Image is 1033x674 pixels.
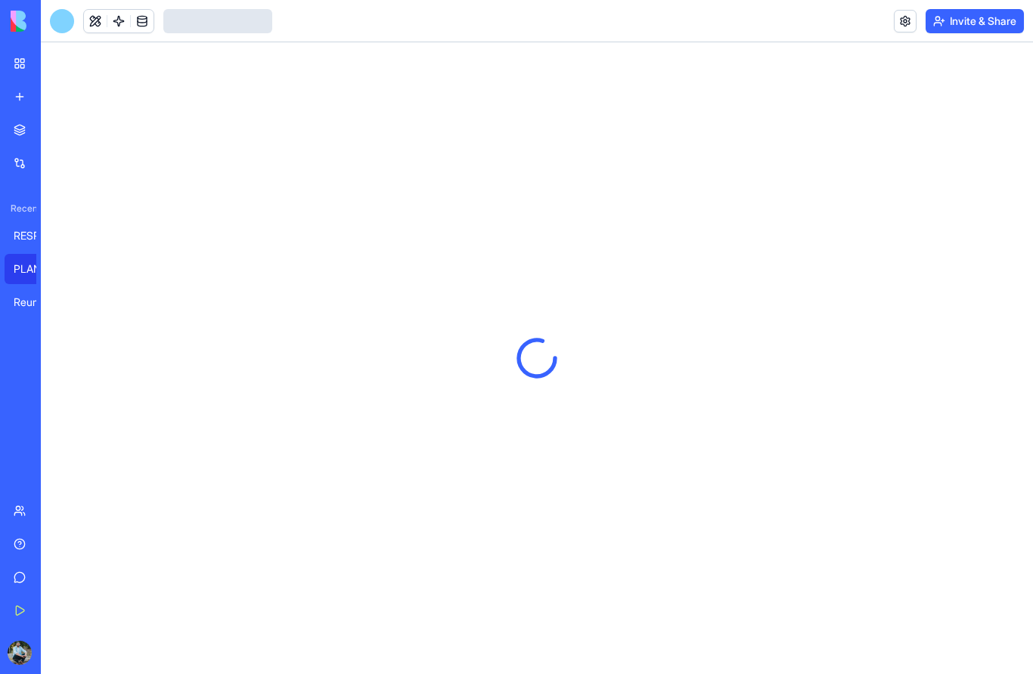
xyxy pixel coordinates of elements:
span: Recent [5,203,36,215]
button: Invite & Share [926,9,1024,33]
div: PLANEACION DE CONTENIDO [14,261,56,277]
div: RESPUESTAS AUTOMATICAS [14,228,56,243]
a: PLANEACION DE CONTENIDO [5,254,65,284]
a: RESPUESTAS AUTOMATICAS [5,221,65,251]
img: ACg8ocJNHXTW_YLYpUavmfs3syqsdHTtPnhfTho5TN6JEWypo_6Vv8rXJA=s96-c [8,641,32,665]
a: Reunion de Obispado [5,287,65,317]
div: Reunion de Obispado [14,295,56,310]
img: logo [11,11,104,32]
